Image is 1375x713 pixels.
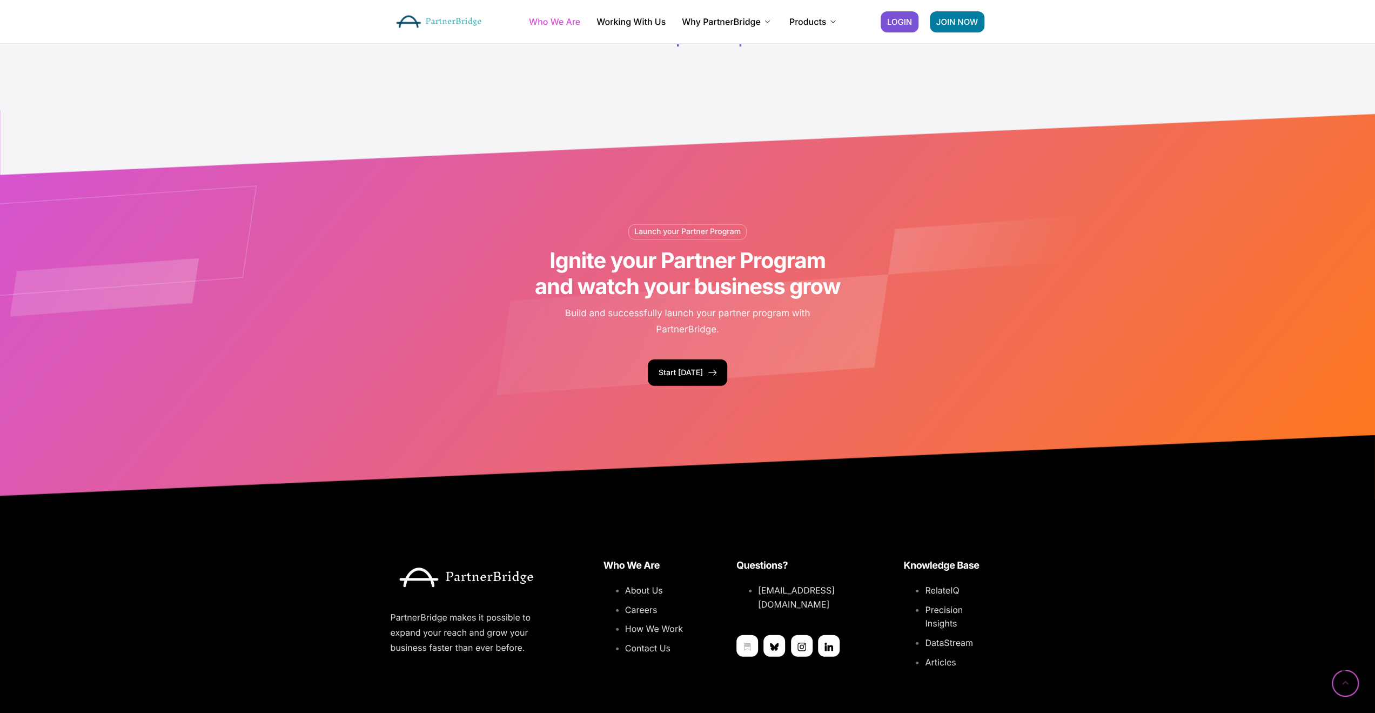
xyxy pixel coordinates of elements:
[791,635,813,657] a: Instagram
[648,359,727,386] a: Start [DATE]
[391,610,539,655] p: PartnerBridge makes it possible to expand your reach and grow your business faster than ever before.
[682,17,773,26] a: Why PartnerBridge
[925,585,959,596] a: RelateIQ
[547,306,828,338] p: Build and successfully launch your partner program with PartnerBridge.
[491,248,885,299] h2: Ignite your Partner Program and watch your business grow
[936,18,978,26] span: JOIN NOW
[930,11,984,32] a: JOIN NOW
[603,559,685,573] h5: Who We Are
[596,17,666,26] a: Working With Us
[903,559,984,573] h5: Knowledge Base
[925,657,956,668] a: Articles
[925,637,973,648] a: DataStream
[659,369,703,377] span: Start [DATE]
[887,18,912,26] span: LOGIN
[736,559,852,573] h5: Questions?
[625,585,663,596] a: About Us
[625,623,683,634] a: How We Work
[625,643,670,654] a: Contact Us
[529,17,580,26] a: Who We Are
[736,635,758,657] a: Substack
[925,604,963,629] a: Precision Insights
[758,585,835,610] a: [EMAIL_ADDRESS][DOMAIN_NAME]
[789,17,839,26] a: Products
[763,635,785,657] a: Bluesky
[628,224,747,239] h6: Launch your Partner Program
[625,604,658,615] a: Careers
[818,635,840,657] a: LinkedIn
[881,11,918,32] a: LOGIN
